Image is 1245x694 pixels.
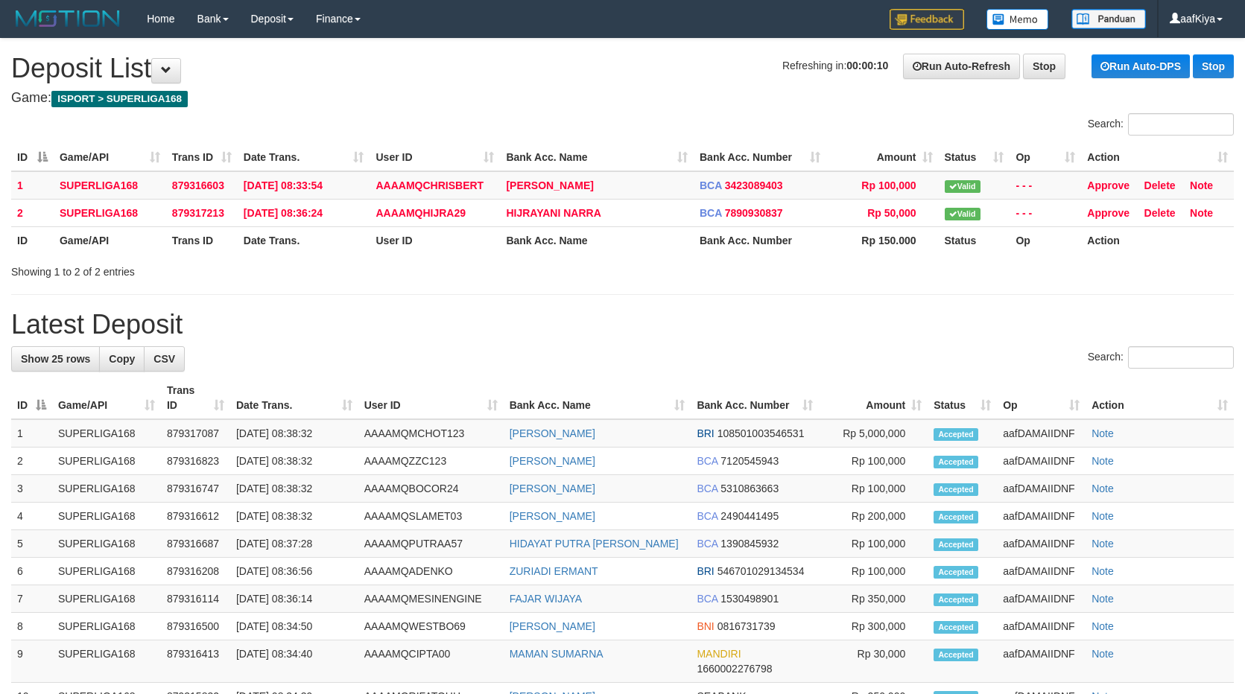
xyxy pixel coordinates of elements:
a: HIJRAYANI NARRA [506,207,601,219]
span: Accepted [934,649,978,661]
span: Show 25 rows [21,353,90,365]
a: Copy [99,346,145,372]
th: Op [1010,226,1081,254]
th: Amount: activate to sort column ascending [819,377,928,419]
td: Rp 200,000 [819,503,928,530]
td: 9 [11,640,52,683]
td: SUPERLIGA168 [54,171,166,200]
th: Bank Acc. Number: activate to sort column ascending [691,377,819,419]
th: ID [11,226,54,254]
td: [DATE] 08:34:40 [230,640,358,683]
td: Rp 100,000 [819,475,928,503]
span: Copy 5310863663 to clipboard [720,483,779,494]
a: Stop [1023,54,1065,79]
td: 879316823 [161,448,230,475]
span: Copy 7890930837 to clipboard [725,207,783,219]
span: [DATE] 08:33:54 [244,179,323,191]
td: AAAAMQADENKO [358,558,504,585]
a: Note [1190,179,1213,191]
td: [DATE] 08:38:32 [230,419,358,448]
h4: Game: [11,91,1234,106]
th: Action [1081,226,1234,254]
td: SUPERLIGA168 [52,613,161,640]
span: BCA [697,510,717,522]
a: CSV [144,346,185,372]
span: Accepted [934,566,978,579]
a: FAJAR WIJAYA [510,593,583,605]
td: aafDAMAIIDNF [997,613,1086,640]
a: Note [1092,427,1114,439]
td: 7 [11,585,52,613]
a: [PERSON_NAME] [506,179,593,191]
td: SUPERLIGA168 [52,530,161,558]
span: BCA [697,455,717,467]
td: 879316747 [161,475,230,503]
th: Bank Acc. Name: activate to sort column ascending [504,377,691,419]
a: Delete [1144,207,1176,219]
td: AAAAMQZZC123 [358,448,504,475]
span: BCA [697,593,717,605]
span: Copy 1390845932 to clipboard [720,538,779,550]
td: Rp 350,000 [819,585,928,613]
a: Note [1092,620,1114,632]
a: HIDAYAT PUTRA [PERSON_NAME] [510,538,679,550]
a: Note [1092,510,1114,522]
th: Date Trans. [238,226,370,254]
th: Bank Acc. Number [694,226,826,254]
div: Showing 1 to 2 of 2 entries [11,258,507,279]
th: Bank Acc. Name: activate to sort column ascending [500,144,694,171]
td: [DATE] 08:38:32 [230,448,358,475]
span: Valid transaction [945,180,981,193]
th: ID: activate to sort column descending [11,377,52,419]
td: AAAAMQSLAMET03 [358,503,504,530]
td: 879316114 [161,585,230,613]
span: BCA [697,538,717,550]
span: Accepted [934,483,978,496]
h1: Deposit List [11,54,1234,83]
td: aafDAMAIIDNF [997,475,1086,503]
span: BCA [700,207,722,219]
td: [DATE] 08:37:28 [230,530,358,558]
span: 879316603 [172,179,224,191]
span: Rp 50,000 [867,207,916,219]
label: Search: [1088,346,1234,369]
td: [DATE] 08:34:50 [230,613,358,640]
span: Copy 546701029134534 to clipboard [717,565,805,577]
td: Rp 100,000 [819,558,928,585]
th: Status: activate to sort column ascending [928,377,997,419]
td: 879316687 [161,530,230,558]
span: Copy 1660002276798 to clipboard [697,663,772,675]
a: [PERSON_NAME] [510,510,595,522]
td: 1 [11,171,54,200]
span: Copy [109,353,135,365]
a: [PERSON_NAME] [510,620,595,632]
th: Bank Acc. Number: activate to sort column ascending [694,144,826,171]
span: BCA [700,179,722,191]
td: Rp 100,000 [819,448,928,475]
span: Copy 2490441495 to clipboard [720,510,779,522]
a: Note [1092,483,1114,494]
td: 879317087 [161,419,230,448]
th: Date Trans.: activate to sort column ascending [230,377,358,419]
th: Game/API: activate to sort column ascending [52,377,161,419]
th: User ID: activate to sort column ascending [370,144,500,171]
span: MANDIRI [697,648,741,660]
span: 879317213 [172,207,224,219]
th: Trans ID [166,226,238,254]
a: [PERSON_NAME] [510,427,595,439]
span: Rp 100,000 [861,179,916,191]
td: [DATE] 08:38:32 [230,503,358,530]
a: Note [1092,455,1114,467]
td: 879316500 [161,613,230,640]
td: [DATE] 08:36:56 [230,558,358,585]
td: aafDAMAIIDNF [997,585,1086,613]
th: Game/API: activate to sort column ascending [54,144,166,171]
a: [PERSON_NAME] [510,483,595,494]
input: Search: [1128,113,1234,136]
td: SUPERLIGA168 [52,475,161,503]
td: 5 [11,530,52,558]
td: AAAAMQWESTBO69 [358,613,504,640]
td: [DATE] 08:36:14 [230,585,358,613]
span: Valid transaction [945,208,981,220]
span: Copy 108501003546531 to clipboard [717,427,805,439]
